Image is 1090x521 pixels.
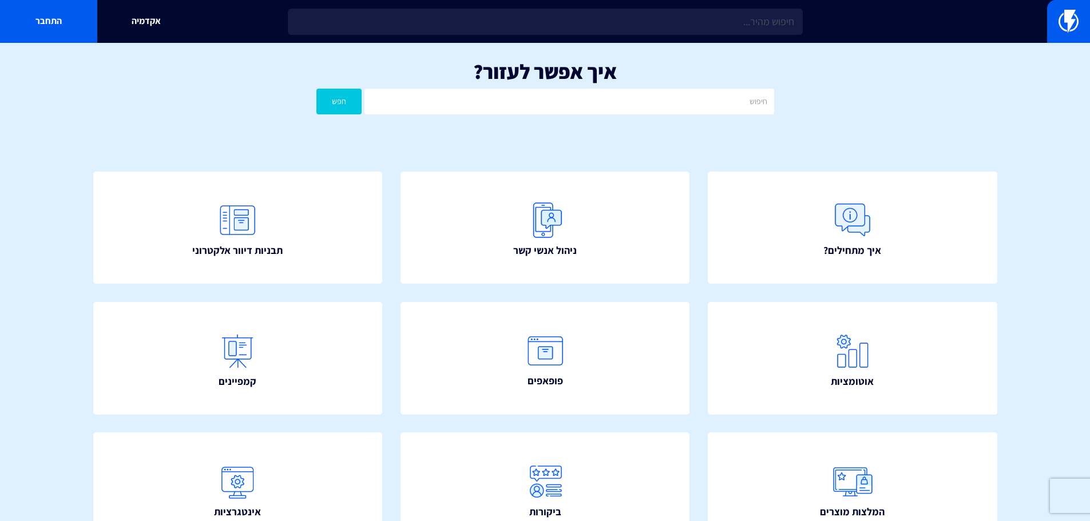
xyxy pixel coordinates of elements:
a: פופאפים [401,302,690,415]
span: אוטומציות [831,374,874,389]
span: פופאפים [528,373,563,388]
input: חיפוש מהיר... [288,9,803,35]
a: ניהול אנשי קשר [401,172,690,284]
h1: איך אפשר לעזור? [17,60,1073,83]
button: חפש [316,89,362,114]
span: המלצות מוצרים [820,504,885,519]
a: קמפיינים [93,302,383,415]
a: תבניות דיוור אלקטרוני [93,172,383,284]
a: איך מתחילים? [708,172,997,284]
span: איך מתחילים? [823,243,881,258]
a: אוטומציות [708,302,997,415]
input: חיפוש [364,89,774,114]
span: אינטגרציות [214,504,261,519]
span: ביקורות [529,504,561,519]
span: תבניות דיוור אלקטרוני [192,243,283,258]
span: קמפיינים [219,374,256,389]
span: ניהול אנשי קשר [513,243,577,258]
